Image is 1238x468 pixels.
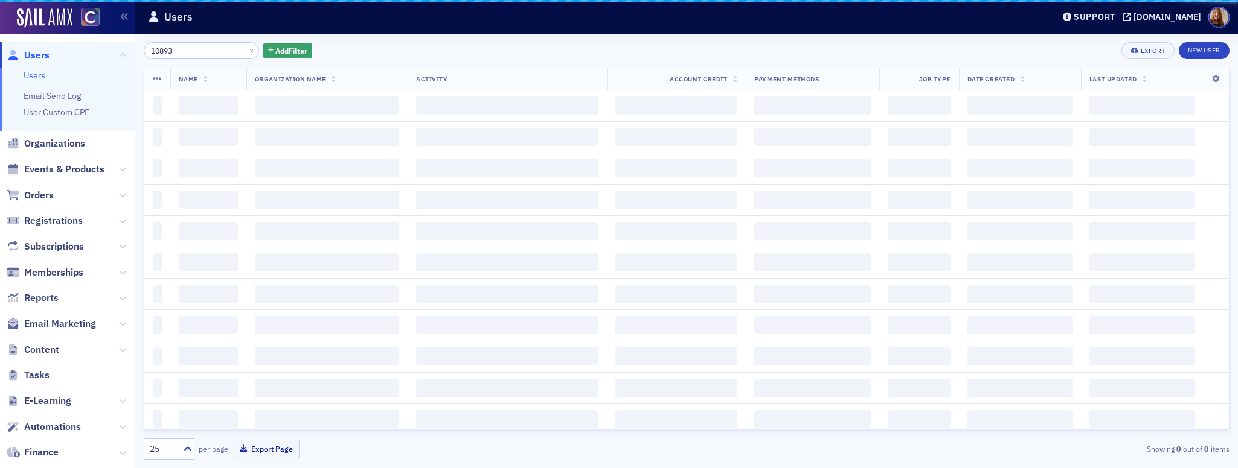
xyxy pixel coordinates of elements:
span: ‌ [888,128,950,146]
span: ‌ [1089,128,1195,146]
button: [DOMAIN_NAME] [1123,13,1205,21]
strong: 0 [1202,443,1211,454]
span: ‌ [416,379,598,397]
h1: Users [164,10,193,24]
span: ‌ [179,410,238,428]
span: ‌ [255,191,399,209]
span: ‌ [1089,191,1195,209]
span: ‌ [888,379,950,397]
span: Finance [24,446,59,459]
span: ‌ [967,191,1073,209]
span: ‌ [967,253,1073,271]
a: Orders [7,189,54,202]
span: Name [179,75,198,83]
span: ‌ [888,347,950,365]
span: Organization Name [255,75,326,83]
span: Organizations [24,137,85,150]
span: ‌ [754,410,871,428]
img: SailAMX [17,8,72,28]
a: Content [7,343,59,356]
span: ‌ [416,410,598,428]
div: 25 [150,443,176,455]
span: Orders [24,189,54,202]
span: ‌ [179,191,238,209]
span: ‌ [153,253,162,271]
span: ‌ [416,159,598,177]
span: ‌ [888,410,950,428]
span: Automations [24,420,81,434]
a: Automations [7,420,81,434]
span: ‌ [179,253,238,271]
span: ‌ [179,128,238,146]
button: Export Page [233,440,300,458]
a: Subscriptions [7,240,84,253]
span: Subscriptions [24,240,84,253]
button: AddFilter [263,43,313,58]
span: ‌ [153,96,162,115]
span: ‌ [967,379,1073,397]
span: ‌ [1089,285,1195,303]
span: ‌ [615,316,737,334]
span: ‌ [179,159,238,177]
span: ‌ [255,379,399,397]
span: ‌ [1089,253,1195,271]
span: ‌ [255,285,399,303]
span: ‌ [888,285,950,303]
span: ‌ [754,285,871,303]
span: ‌ [754,128,871,146]
a: Email Marketing [7,317,96,330]
span: ‌ [615,410,737,428]
span: ‌ [1089,159,1195,177]
span: ‌ [416,96,598,115]
span: ‌ [255,347,399,365]
div: Showing out of items [876,443,1230,454]
span: ‌ [255,128,399,146]
div: Support [1074,11,1115,22]
span: ‌ [153,159,162,177]
a: Events & Products [7,163,104,176]
span: ‌ [153,347,162,365]
span: ‌ [1089,410,1195,428]
span: Payment Methods [754,75,819,83]
span: ‌ [615,159,737,177]
span: ‌ [255,316,399,334]
span: ‌ [255,159,399,177]
span: Reports [24,291,59,305]
a: Finance [7,446,59,459]
span: ‌ [888,316,950,334]
div: [DOMAIN_NAME] [1134,11,1201,22]
span: ‌ [754,379,871,397]
span: ‌ [888,96,950,115]
span: Date Created [967,75,1015,83]
span: Content [24,343,59,356]
span: ‌ [416,347,598,365]
span: ‌ [754,316,871,334]
span: ‌ [967,96,1073,115]
a: Registrations [7,214,83,227]
span: ‌ [179,347,238,365]
span: ‌ [615,128,737,146]
span: ‌ [967,222,1073,240]
span: ‌ [1089,379,1195,397]
span: ‌ [153,410,162,428]
span: ‌ [615,253,737,271]
strong: 0 [1175,443,1183,454]
span: ‌ [179,316,238,334]
a: Organizations [7,137,85,150]
span: Account Credit [670,75,727,83]
span: ‌ [416,316,598,334]
span: ‌ [153,316,162,334]
span: Memberships [24,266,83,279]
span: ‌ [888,191,950,209]
span: ‌ [615,222,737,240]
span: ‌ [1089,222,1195,240]
a: Email Send Log [24,90,81,101]
span: ‌ [179,222,238,240]
span: ‌ [153,379,162,397]
a: New User [1179,42,1230,59]
span: ‌ [179,379,238,397]
span: Email Marketing [24,317,96,330]
span: ‌ [416,191,598,209]
span: Activity [416,75,447,83]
